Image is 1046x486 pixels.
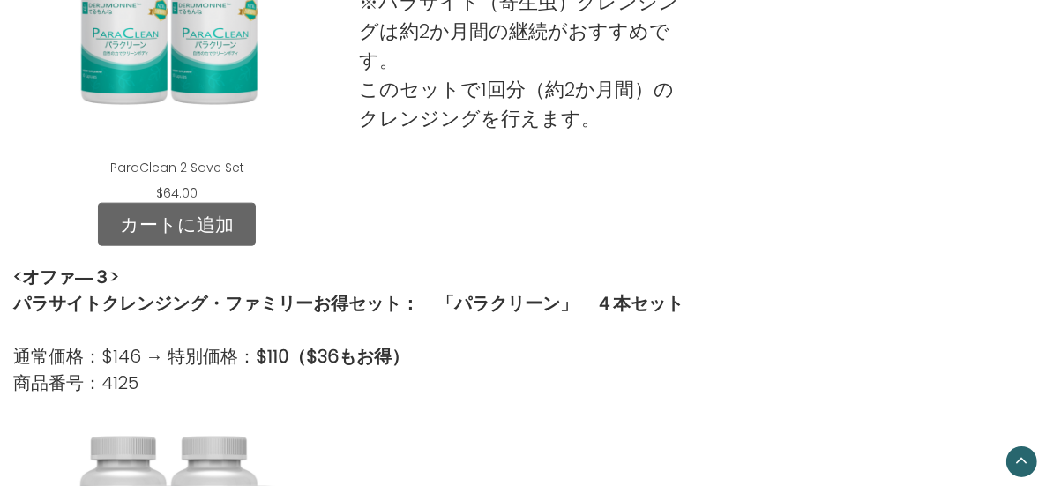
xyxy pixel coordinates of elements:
div: $64.00 [146,184,208,203]
p: 通常価格：$146 → 特別価格： 商品番号：4125 [13,343,684,396]
a: ParaClean 2 Save Set [110,159,244,176]
strong: $110（$36もお得） [256,344,409,369]
strong: <オファ―３> [13,265,119,289]
strong: パラサイトクレンジング・ファミリーお得セット： 「パラクリーン」 ４本セット [13,291,684,316]
a: カートに追加 [98,203,256,247]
